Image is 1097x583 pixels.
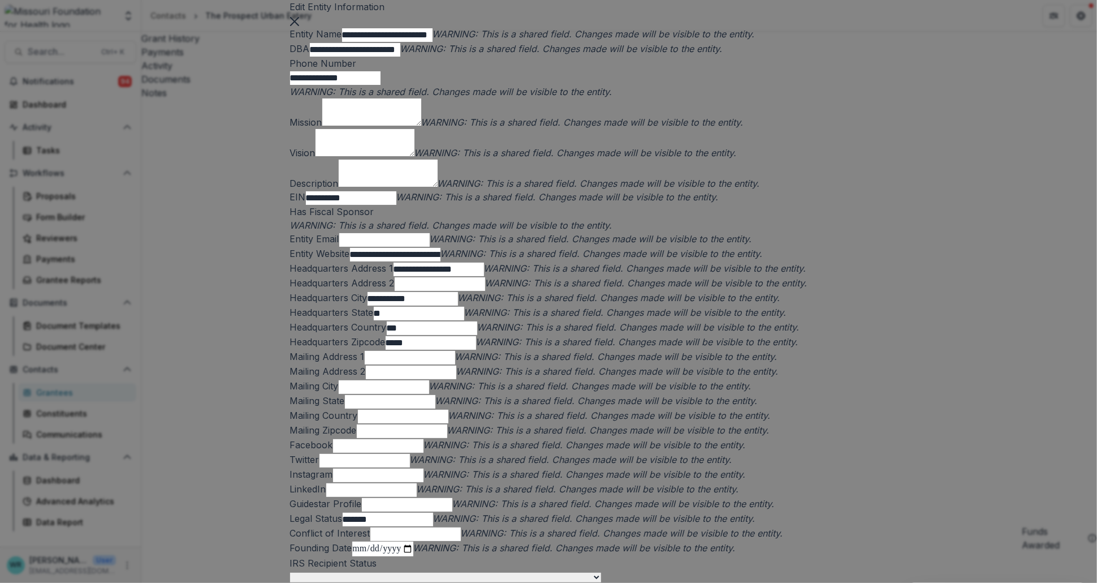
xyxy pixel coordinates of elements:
i: WARNING: This is a shared field. Changes made will be visible to the entity. [414,147,737,158]
i: WARNING: This is a shared field. Changes made will be visible to the entity. [452,498,775,509]
label: Conflict of Interest [290,528,370,539]
label: Headquarters Zipcode [290,336,386,348]
i: WARNING: This is a shared field. Changes made will be visible to the entity. [290,220,612,231]
i: WARNING: This is a shared field. Changes made will be visible to the entity. [433,513,755,524]
i: WARNING: This is a shared field. Changes made will be visible to the entity. [429,380,752,392]
i: WARNING: This is a shared field. Changes made will be visible to the entity. [456,366,779,377]
label: Mailing Address 2 [290,366,366,377]
i: WARNING: This is a shared field. Changes made will be visible to the entity. [447,425,770,436]
i: WARNING: This is a shared field. Changes made will be visible to the entity. [413,542,736,554]
i: WARNING: This is a shared field. Changes made will be visible to the entity. [433,28,755,40]
i: WARNING: This is a shared field. Changes made will be visible to the entity. [476,336,798,348]
label: Headquarters Address 2 [290,277,395,289]
i: WARNING: This is a shared field. Changes made will be visible to the entity. [484,263,806,274]
i: WARNING: This is a shared field. Changes made will be visible to the entity. [477,321,800,333]
label: Entity Name [290,28,342,40]
i: WARNING: This is a shared field. Changes made will be visible to the entity. [435,395,758,406]
label: Founding Date [290,542,352,554]
i: WARNING: This is a shared field. Changes made will be visible to the entity. [400,43,723,54]
i: WARNING: This is a shared field. Changes made will be visible to the entity. [438,178,760,189]
label: Has Fiscal Sponsor [290,206,374,217]
label: IRS Recipient Status [290,558,377,569]
i: WARNING: This is a shared field. Changes made will be visible to the entity. [461,528,783,539]
label: Legal Status [290,513,343,524]
label: Vision [290,147,316,158]
label: Guidestar Profile [290,498,362,509]
i: WARNING: This is a shared field. Changes made will be visible to the entity. [290,86,612,97]
label: Twitter [290,454,319,465]
i: WARNING: This is a shared field. Changes made will be visible to the entity. [396,191,719,203]
label: Mailing State [290,395,345,406]
label: LinkedIn [290,483,326,495]
i: WARNING: This is a shared field. Changes made will be visible to the entity. [458,292,780,303]
label: EIN [290,191,306,203]
i: WARNING: This is a shared field. Changes made will be visible to the entity. [440,248,763,259]
i: WARNING: This is a shared field. Changes made will be visible to the entity. [421,117,744,128]
i: WARNING: This is a shared field. Changes made will be visible to the entity. [448,410,771,421]
i: WARNING: This is a shared field. Changes made will be visible to the entity. [424,439,746,451]
label: Mailing Zipcode [290,425,357,436]
i: WARNING: This is a shared field. Changes made will be visible to the entity. [417,483,739,495]
label: Mission [290,117,322,128]
label: Entity Email [290,233,339,245]
i: WARNING: This is a shared field. Changes made will be visible to the entity. [430,233,752,245]
label: Description [290,178,339,189]
label: Phone Number [290,58,357,69]
i: WARNING: This is a shared field. Changes made will be visible to the entity. [424,469,746,480]
i: WARNING: This is a shared field. Changes made will be visible to the entity. [410,454,732,465]
label: Headquarters State [290,307,374,318]
label: Headquarters Country [290,321,387,333]
label: Entity Website [290,248,350,259]
label: Facebook [290,439,333,451]
label: Mailing City [290,380,339,392]
i: WARNING: This is a shared field. Changes made will be visible to the entity. [464,307,787,318]
button: Close [290,14,299,27]
label: Headquarters City [290,292,368,303]
label: Mailing Address 1 [290,351,365,362]
i: WARNING: This is a shared field. Changes made will be visible to the entity. [455,351,778,362]
label: Headquarters Address 1 [290,263,394,274]
label: Mailing Country [290,410,358,421]
i: WARNING: This is a shared field. Changes made will be visible to the entity. [485,277,807,289]
label: Instagram [290,469,333,480]
label: DBA [290,43,310,54]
